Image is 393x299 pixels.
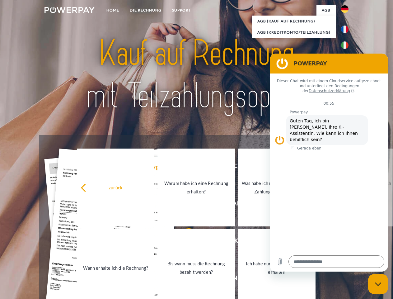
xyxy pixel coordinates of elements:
[242,179,312,196] div: Was habe ich noch offen, ist meine Zahlung eingegangen?
[238,149,316,226] a: Was habe ich noch offen, ist meine Zahlung eingegangen?
[124,5,167,16] a: DIE RECHNUNG
[81,263,151,272] div: Wann erhalte ich die Rechnung?
[44,7,95,13] img: logo-powerpay-white.svg
[341,41,349,49] img: it
[270,54,388,272] iframe: Messaging-Fenster
[242,259,312,276] div: Ich habe nur eine Teillieferung erhalten
[368,274,388,294] iframe: Schaltfläche zum Öffnen des Messaging-Fensters; Konversation läuft
[81,183,151,192] div: zurück
[316,5,336,16] a: agb
[341,26,349,33] img: fr
[161,259,231,276] div: Bis wann muss die Rechnung bezahlt werden?
[101,5,124,16] a: Home
[167,5,196,16] a: SUPPORT
[252,27,336,38] a: AGB (Kreditkonto/Teilzahlung)
[161,179,231,196] div: Warum habe ich eine Rechnung erhalten?
[59,30,334,119] img: title-powerpay_de.svg
[252,16,336,27] a: AGB (Kauf auf Rechnung)
[341,5,349,13] img: de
